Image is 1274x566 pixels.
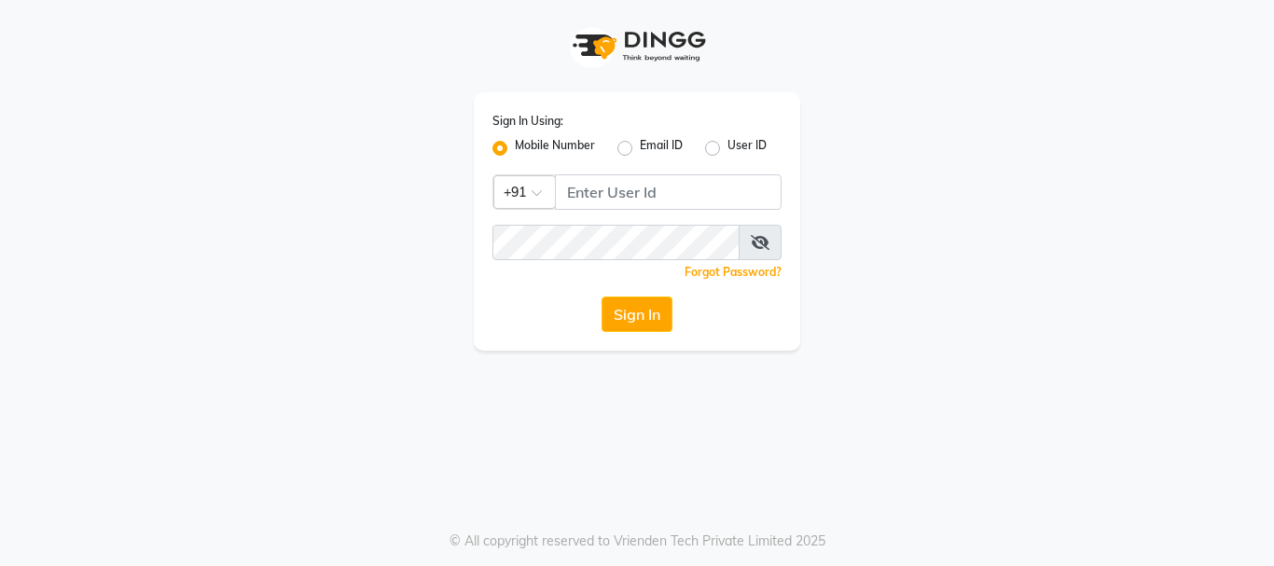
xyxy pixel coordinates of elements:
[555,174,782,210] input: Username
[492,225,740,260] input: Username
[727,137,767,159] label: User ID
[685,265,782,279] a: Forgot Password?
[562,19,712,74] img: logo1.svg
[515,137,595,159] label: Mobile Number
[640,137,683,159] label: Email ID
[492,113,563,130] label: Sign In Using:
[602,297,672,332] button: Sign In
